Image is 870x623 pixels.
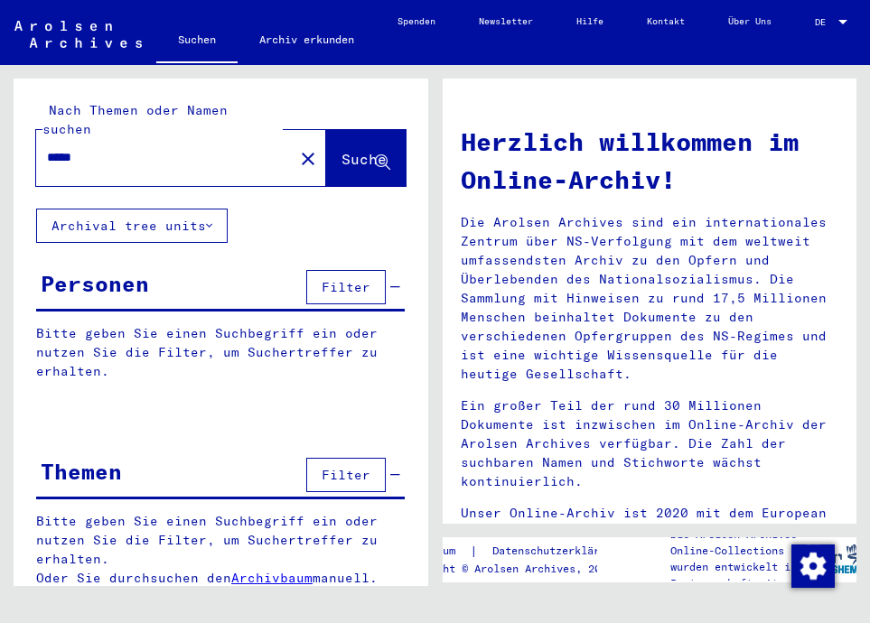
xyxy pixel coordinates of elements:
p: Copyright © Arolsen Archives, 2021 [398,561,641,577]
mat-icon: close [297,148,319,170]
p: Die Arolsen Archives sind ein internationales Zentrum über NS-Verfolgung mit dem weltweit umfasse... [461,213,839,384]
button: Suche [326,130,406,186]
button: Filter [306,458,386,492]
button: Archival tree units [36,209,228,243]
a: Datenschutzerklärung [478,542,641,561]
div: Personen [41,267,149,300]
p: Bitte geben Sie einen Suchbegriff ein oder nutzen Sie die Filter, um Suchertreffer zu erhalten. [36,324,405,381]
span: Suche [341,150,387,168]
a: Suchen [156,18,238,65]
img: Zustimmung ändern [791,544,835,588]
span: Filter [322,467,370,483]
div: Themen [41,455,122,488]
p: wurden entwickelt in Partnerschaft mit [670,559,805,591]
h1: Herzlich willkommen im Online-Archiv! [461,123,839,199]
p: Die Arolsen Archives Online-Collections [670,526,805,559]
div: | [398,542,641,561]
p: Unser Online-Archiv ist 2020 mit dem European Heritage Award / Europa Nostra Award 2020 ausgezeic... [461,504,839,599]
div: Zustimmung ändern [790,544,834,587]
img: Arolsen_neg.svg [14,21,142,48]
a: Archiv erkunden [238,18,376,61]
p: Bitte geben Sie einen Suchbegriff ein oder nutzen Sie die Filter, um Suchertreffer zu erhalten. O... [36,512,406,588]
a: Archivbaum [231,570,313,586]
span: DE [815,17,835,27]
button: Clear [290,140,326,176]
span: Filter [322,279,370,295]
mat-label: Nach Themen oder Namen suchen [42,102,228,137]
button: Filter [306,270,386,304]
p: Ein großer Teil der rund 30 Millionen Dokumente ist inzwischen im Online-Archiv der Arolsen Archi... [461,396,839,491]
